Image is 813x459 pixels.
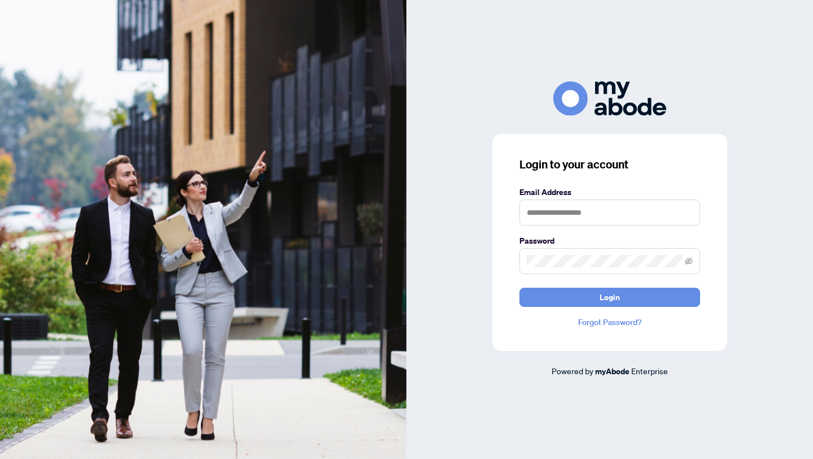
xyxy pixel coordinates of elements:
button: Login [519,288,700,307]
span: Enterprise [631,366,668,376]
label: Password [519,235,700,247]
a: myAbode [595,365,630,378]
h3: Login to your account [519,157,700,172]
img: ma-logo [553,81,666,116]
a: Forgot Password? [519,316,700,328]
span: Login [600,288,620,306]
label: Email Address [519,186,700,198]
span: eye-invisible [685,257,693,265]
span: Powered by [552,366,593,376]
